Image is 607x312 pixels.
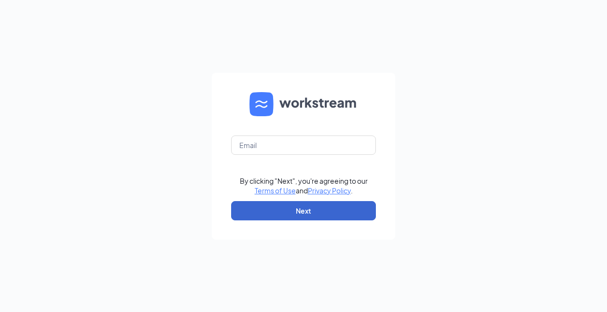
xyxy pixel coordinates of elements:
[308,186,351,195] a: Privacy Policy
[255,186,296,195] a: Terms of Use
[240,176,368,195] div: By clicking "Next", you're agreeing to our and .
[249,92,358,116] img: WS logo and Workstream text
[231,201,376,220] button: Next
[231,136,376,155] input: Email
